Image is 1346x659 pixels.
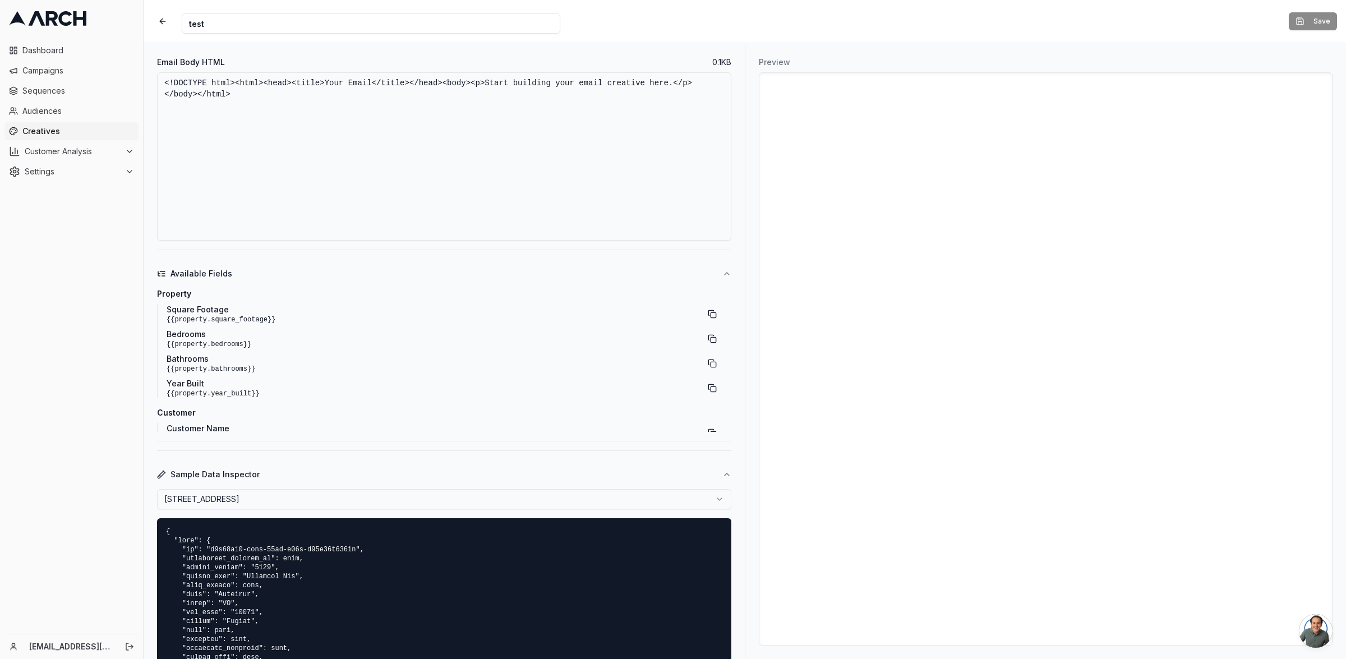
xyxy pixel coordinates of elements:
span: Year Built [167,378,260,389]
span: 0.1 KB [712,57,731,68]
a: Creatives [4,122,139,140]
span: Audiences [22,105,134,117]
span: Dashboard [22,45,134,56]
span: Sample Data Inspector [170,469,260,480]
button: Settings [4,163,139,181]
span: Bedrooms [167,329,251,340]
h4: property [157,288,722,299]
a: Dashboard [4,42,139,59]
a: Open chat [1299,614,1333,648]
span: Creatives [22,126,134,137]
code: {{property.year_built}} [167,389,260,398]
a: Audiences [4,102,139,120]
textarea: <!DOCTYPE html><html><head><title>Your Email</title></head><body><p>Start building your email cre... [157,72,731,241]
span: Customer Name [167,423,235,434]
span: Available Fields [170,268,232,279]
a: [EMAIL_ADDRESS][DOMAIN_NAME] [29,641,113,652]
a: Sequences [4,82,139,100]
span: Bathrooms [167,353,255,365]
input: Internal Creative Name [182,13,560,34]
span: Customer Analysis [25,146,121,157]
span: Settings [25,166,121,177]
button: Customer Analysis [4,142,139,160]
button: Log out [122,639,137,655]
label: Email Body HTML [157,58,225,66]
code: {{property.bedrooms}} [167,340,251,349]
span: Campaigns [22,65,134,76]
span: Sequences [22,85,134,96]
code: {{property.square_footage}} [167,315,275,324]
h3: Preview [759,57,1333,68]
div: Available Fields [157,288,731,441]
iframe: Preview for test [759,73,1332,645]
a: Campaigns [4,62,139,80]
h4: customer [157,407,722,418]
button: Sample Data Inspector [157,460,731,489]
button: Available Fields [157,259,731,288]
span: Square Footage [167,304,275,315]
code: {{property.bathrooms}} [167,365,255,374]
